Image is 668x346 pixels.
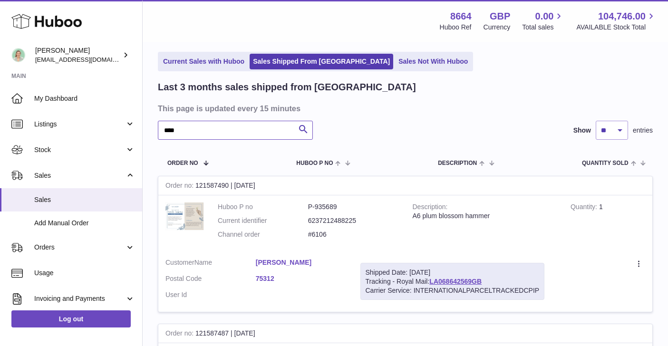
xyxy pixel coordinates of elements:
[395,54,471,69] a: Sales Not With Huboo
[165,274,256,286] dt: Postal Code
[256,258,346,267] a: [PERSON_NAME]
[366,268,540,277] div: Shipped Date: [DATE]
[522,10,564,32] a: 0.00 Total sales
[34,195,135,204] span: Sales
[34,219,135,228] span: Add Manual Order
[158,176,652,195] div: 121587490 | [DATE]
[250,54,393,69] a: Sales Shipped From [GEOGRAPHIC_DATA]
[158,81,416,94] h2: Last 3 months sales shipped from [GEOGRAPHIC_DATA]
[576,23,657,32] span: AVAILABLE Stock Total
[413,211,556,221] div: A6 plum blossom hammer
[165,290,256,299] dt: User Id
[308,216,398,225] dd: 6237212488225
[438,160,477,166] span: Description
[440,23,472,32] div: Huboo Ref
[490,10,510,23] strong: GBP
[360,263,545,300] div: Tracking - Royal Mail:
[165,258,256,269] dt: Name
[160,54,248,69] a: Current Sales with Huboo
[308,230,398,239] dd: #6106
[366,286,540,295] div: Carrier Service: INTERNATIONALPARCELTRACKEDCPIP
[522,23,564,32] span: Total sales
[11,310,131,327] a: Log out
[167,160,198,166] span: Order No
[34,294,125,303] span: Invoicing and Payments
[429,278,482,285] a: LA068642569GB
[218,216,308,225] dt: Current identifier
[35,46,121,64] div: [PERSON_NAME]
[218,230,308,239] dt: Channel order
[34,120,125,129] span: Listings
[296,160,333,166] span: Huboo P no
[165,182,195,192] strong: Order no
[484,23,511,32] div: Currency
[158,324,652,343] div: 121587487 | [DATE]
[218,202,308,211] dt: Huboo P no
[165,329,195,339] strong: Order no
[35,56,140,63] span: [EMAIL_ADDRESS][DOMAIN_NAME]
[256,274,346,283] a: 75312
[34,145,125,154] span: Stock
[158,103,650,114] h3: This page is updated every 15 minutes
[576,10,657,32] a: 104,746.00 AVAILABLE Stock Total
[34,94,135,103] span: My Dashboard
[598,10,646,23] span: 104,746.00
[633,126,653,135] span: entries
[34,269,135,278] span: Usage
[413,203,448,213] strong: Description
[563,195,652,251] td: 1
[34,171,125,180] span: Sales
[573,126,591,135] label: Show
[450,10,472,23] strong: 8664
[165,202,203,230] img: 86641705527431.png
[11,48,26,62] img: hello@thefacialcuppingexpert.com
[582,160,629,166] span: Quantity Sold
[308,202,398,211] dd: P-935689
[165,259,194,266] span: Customer
[571,203,599,213] strong: Quantity
[535,10,554,23] span: 0.00
[34,243,125,252] span: Orders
